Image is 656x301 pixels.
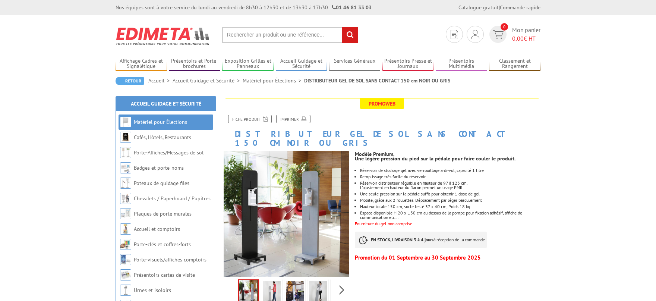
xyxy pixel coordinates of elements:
[471,30,479,39] img: devis rapide
[338,284,346,296] span: Next
[243,77,304,84] a: Matériel pour Élections
[134,195,211,202] a: Chevalets / Paperboard / Pupitres
[360,192,540,196] li: Une seule pression sur la pédale suffit pour obtenir 1 dose de gel
[120,285,131,296] img: Urnes et isoloirs
[276,58,327,70] a: Accueil Guidage et Sécurité
[120,116,131,128] img: Matériel pour Élections
[500,4,540,11] a: Commande rapide
[360,185,540,190] p: L'ajustement en hauteur du flacon permet un usage PMR.
[355,255,540,260] p: Promotion du 01 Septembre au 30 Septembre 2025
[120,208,131,219] img: Plaques de porte murales
[120,162,131,173] img: Badges et porte-noms
[120,178,131,189] img: Poteaux de guidage files
[134,241,191,248] a: Porte-clés et coffres-forts
[228,115,272,123] a: Fiche produit
[342,27,358,43] input: rechercher
[120,269,131,280] img: Présentoirs cartes de visite
[120,147,131,158] img: Porte-Affiches/Messages de sol
[360,198,540,203] li: Mobile, grâce aux 2 roulettes. Déplacement par léger basculement
[360,98,404,109] span: Promoweb
[120,223,131,235] img: Accueil et comptoirs
[512,35,524,42] span: 0,00
[458,4,499,11] a: Catalogue gratuit
[436,58,487,70] a: Présentoirs Multimédia
[134,149,204,156] a: Porte-Affiches/Messages de sol
[360,181,540,185] p: Réservoir distributeur réglable en hauteur de 97 à 123 cm.
[222,58,274,70] a: Exposition Grilles et Panneaux
[120,193,131,204] img: Chevalets / Paperboard / Pupitres
[222,27,358,43] input: Rechercher un produit ou une référence...
[120,132,131,143] img: Cafés, Hôtels, Restaurants
[120,239,131,250] img: Porte-clés et coffres-forts
[360,211,540,220] li: Espace disponible H 20 x L 30 cm au dessus de la pompe pour fixation adhésif, affiche de communic...
[501,23,508,31] span: 0
[360,204,540,209] li: Hauteur totale 150 cm, socle lesté 37 x 40 cm, Poids 18 kg
[148,77,173,84] a: Accueil
[329,58,381,70] a: Services Généraux
[134,164,184,171] a: Badges et porte-noms
[116,77,144,85] a: Retour
[116,22,211,50] img: Edimeta
[371,237,433,242] strong: EN STOCK, LIVRAISON 3 à 4 jours
[512,34,540,43] span: € HT
[360,175,540,179] li: Remplissage très facile du réservoir.
[131,100,201,107] a: Accueil Guidage et Sécurité
[332,4,372,11] strong: 01 46 81 33 03
[224,151,349,277] img: distributeur_gel_sol_sans_contact_gris_490726gr_490726nr.jpg
[116,58,167,70] a: Affichage Cadres et Signalétique
[120,254,131,265] img: Porte-visuels/affiches comptoirs
[134,180,189,186] a: Poteaux de guidage files
[134,272,195,278] a: Présentoirs cartes de visite
[116,4,372,11] div: Nos équipes sont à votre service du lundi au vendredi de 8h30 à 12h30 et de 13h30 à 17h30
[134,119,187,125] a: Matériel pour Élections
[512,26,540,43] span: Mon panier
[276,115,310,123] a: Imprimer
[134,287,171,294] a: Urnes et isoloirs
[458,4,540,11] div: |
[360,168,540,173] li: Réservoir de stockage gel avec verrouillage anti-vol, capacité 1 litre
[169,58,220,70] a: Présentoirs et Porte-brochures
[355,232,487,248] p: à réception de la commande
[134,256,206,263] a: Porte-visuels/affiches comptoirs
[355,152,540,156] p: Modèle Premium.
[355,221,412,226] font: Fourniture du gel non comprise
[451,30,458,39] img: devis rapide
[488,26,540,43] a: devis rapide 0 Mon panier 0,00€ HT
[382,58,434,70] a: Présentoirs Presse et Journaux
[304,77,450,84] li: DISTRIBUTEUR GEL DE SOL SANS CONTACT 150 cm NOIR OU GRIS
[134,210,192,217] a: Plaques de porte murales
[489,58,540,70] a: Classement et Rangement
[493,30,504,39] img: devis rapide
[134,134,191,141] a: Cafés, Hôtels, Restaurants
[134,226,180,232] a: Accueil et comptoirs
[173,77,243,84] a: Accueil Guidage et Sécurité
[355,156,540,161] p: Une légère pression du pied sur la pédale pour faire couler le produit.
